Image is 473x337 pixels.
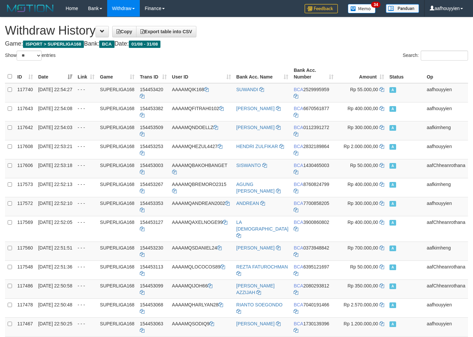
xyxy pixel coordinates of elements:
[169,64,234,83] th: User ID: activate to sort column ascending
[389,302,396,308] span: Approved - Marked by aafnonsreyleab
[137,242,169,260] td: 154453230
[294,321,303,326] span: BCA
[15,178,36,197] td: 117573
[169,83,234,102] td: AAAAMQIK168
[348,106,378,111] span: Rp 400.000,00
[348,201,378,206] span: Rp 300.000,00
[137,298,169,317] td: 154453068
[169,102,234,121] td: AAAAMQFITRAH0102
[424,178,468,197] td: aafkimheng
[291,102,336,121] td: 6670561877
[236,201,259,206] a: ANDREAN
[294,220,303,225] span: BCA
[294,182,303,187] span: BCA
[421,51,468,61] input: Search:
[137,260,169,279] td: 154453113
[169,140,234,159] td: AAAAMQHEZUL4427
[424,317,468,336] td: aafhouyyien
[97,64,137,83] th: Game: activate to sort column ascending
[348,220,378,225] span: Rp 400.000,00
[169,159,234,178] td: AAAAMQBAKOHBANGET
[97,83,137,102] td: SUPERLIGA168
[403,51,468,61] label: Search:
[344,302,378,307] span: Rp 2.570.000,00
[389,144,396,150] span: Approved - Marked by aafnonsreyleab
[75,216,97,242] td: - - -
[236,283,275,295] a: [PERSON_NAME] AZZIJAH
[15,197,36,216] td: 117572
[75,159,97,178] td: - - -
[348,245,378,251] span: Rp 700.000,00
[291,242,336,260] td: 0373948842
[236,321,275,326] a: [PERSON_NAME]
[75,102,97,121] td: - - -
[75,178,97,197] td: - - -
[424,121,468,140] td: aafkimheng
[75,242,97,260] td: - - -
[36,279,75,298] td: [DATE] 22:50:58
[75,121,97,140] td: - - -
[36,260,75,279] td: [DATE] 22:51:36
[97,140,137,159] td: SUPERLIGA168
[348,283,378,288] span: Rp 350.000,00
[169,178,234,197] td: AAAAMQBREMORO2315
[36,298,75,317] td: [DATE] 22:50:48
[15,102,36,121] td: 117643
[137,178,169,197] td: 154453267
[97,178,137,197] td: SUPERLIGA168
[36,216,75,242] td: [DATE] 22:52:05
[291,64,336,83] th: Bank Acc. Number: activate to sort column ascending
[424,298,468,317] td: aafhouyyien
[36,317,75,336] td: [DATE] 22:50:25
[15,140,36,159] td: 117608
[424,140,468,159] td: aafhouyyien
[97,317,137,336] td: SUPERLIGA168
[5,41,468,47] h4: Game: Bank: Date:
[137,317,169,336] td: 154453063
[97,159,137,178] td: SUPERLIGA168
[17,51,42,61] select: Showentries
[117,29,132,34] span: Copy
[97,260,137,279] td: SUPERLIGA168
[291,159,336,178] td: 1430465003
[5,51,56,61] label: Show entries
[291,121,336,140] td: 0112391272
[169,242,234,260] td: AAAAMQSDANIEL24
[294,125,303,130] span: BCA
[169,298,234,317] td: AAAAMQHARLYAN28
[129,41,161,48] span: 01/08 - 31/08
[236,264,288,269] a: REZTA FATUROCHMAN
[387,64,424,83] th: Status
[15,64,36,83] th: ID: activate to sort column ascending
[294,201,303,206] span: BCA
[424,197,468,216] td: aafhouyyien
[15,279,36,298] td: 117486
[291,298,336,317] td: 7040191466
[97,242,137,260] td: SUPERLIGA168
[97,197,137,216] td: SUPERLIGA168
[291,317,336,336] td: 1730139396
[348,125,378,130] span: Rp 300.000,00
[137,121,169,140] td: 154453509
[291,260,336,279] td: 6395121697
[350,264,378,269] span: Rp 50.000,00
[344,321,378,326] span: Rp 1.200.000,00
[169,279,234,298] td: AAAAMQIJOH66
[236,125,275,130] a: [PERSON_NAME]
[36,178,75,197] td: [DATE] 22:52:13
[291,279,336,298] td: 2080293812
[236,182,275,194] a: AGUNG [PERSON_NAME]
[389,264,396,270] span: Approved
[140,29,192,34] span: Export table into CSV
[15,298,36,317] td: 117478
[389,283,396,289] span: Approved
[5,24,468,37] h1: Withdraw History
[169,197,234,216] td: AAAAMQANDREAN2002
[23,41,84,48] span: ISPORT > SUPERLIGA168
[169,260,234,279] td: AAAAMQLOCOCOS89
[137,102,169,121] td: 154453382
[75,260,97,279] td: - - -
[75,317,97,336] td: - - -
[294,264,303,269] span: BCA
[236,220,289,232] a: LA [DEMOGRAPHIC_DATA]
